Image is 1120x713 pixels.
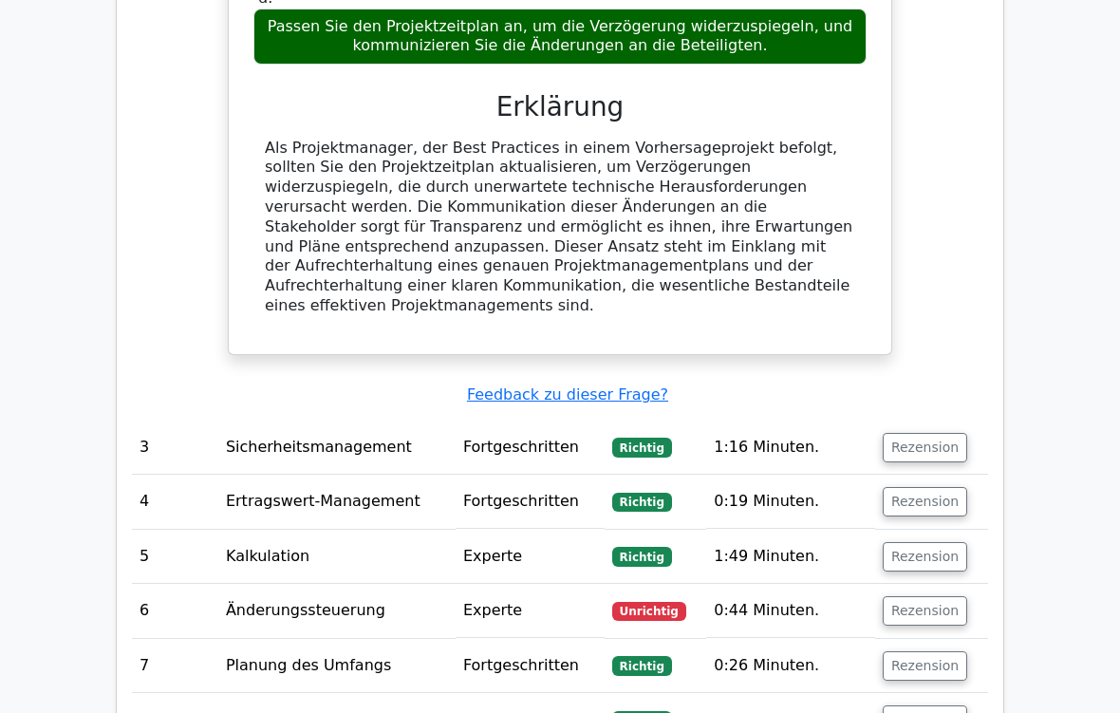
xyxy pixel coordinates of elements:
div: Passen Sie den Projektzeitplan an, um die Verzögerung widerzuspiegeln, und kommunizieren Sie die ... [253,9,867,66]
span: Richtig [612,547,672,566]
td: 1:16 Minuten. [706,421,875,475]
button: Rezension [883,596,967,626]
td: 6 [132,584,218,638]
h3: Erklärung [265,91,855,122]
span: Richtig [612,493,672,512]
span: Richtig [612,656,672,675]
td: Fortgeschritten [456,421,605,475]
td: Planung des Umfangs [218,639,456,693]
td: 0:26 Minuten. [706,639,875,693]
button: Rezension [883,542,967,572]
button: Rezension [883,433,967,462]
button: Rezension [883,487,967,516]
td: Sicherheitsmanagement [218,421,456,475]
button: Rezension [883,651,967,681]
td: 7 [132,639,218,693]
td: 5 [132,530,218,584]
a: Feedback zu dieser Frage? [467,385,668,403]
td: Fortgeschritten [456,475,605,529]
td: Ertragswert-Management [218,475,456,529]
td: Experte [456,530,605,584]
div: Als Projektmanager, der Best Practices in einem Vorhersageprojekt befolgt, sollten Sie den Projek... [265,139,855,316]
td: Experte [456,584,605,638]
td: Änderungssteuerung [218,584,456,638]
td: Fortgeschritten [456,639,605,693]
span: Unrichtig [612,602,686,621]
td: 0:19 Minuten. [706,475,875,529]
span: Richtig [612,438,672,457]
td: 4 [132,475,218,529]
td: 3 [132,421,218,475]
td: 0:44 Minuten. [706,584,875,638]
td: Kalkulation [218,530,456,584]
td: 1:49 Minuten. [706,530,875,584]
